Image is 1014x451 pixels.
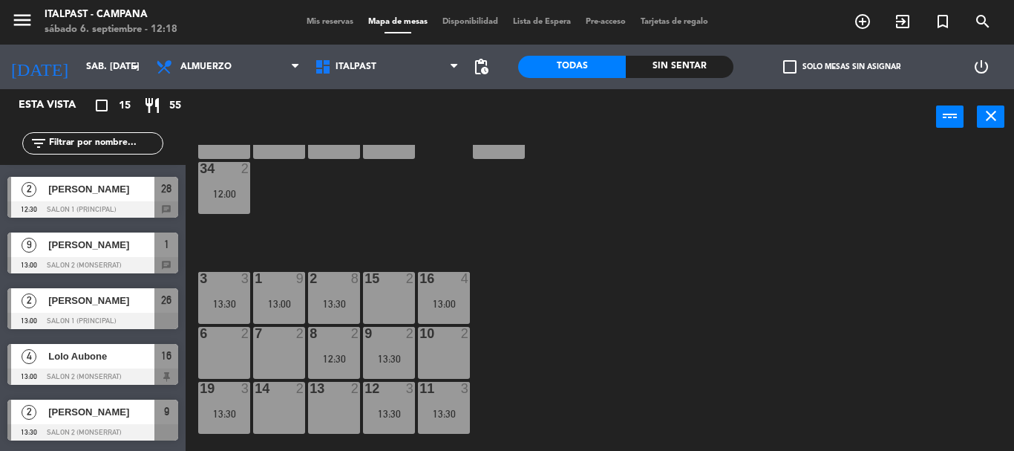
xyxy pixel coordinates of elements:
div: 13:30 [198,409,250,419]
span: Almuerzo [180,62,232,72]
div: 2 [351,327,360,340]
div: Esta vista [7,97,107,114]
div: 2 [296,382,305,395]
div: 2 [296,327,305,340]
label: Solo mesas sin asignar [783,60,900,74]
span: 15 [119,97,131,114]
i: menu [11,9,33,31]
span: 55 [169,97,181,114]
span: [PERSON_NAME] [48,237,154,253]
div: 13:30 [198,299,250,309]
div: 8 [351,272,360,285]
i: exit_to_app [894,13,912,30]
button: menu [11,9,33,36]
i: crop_square [93,97,111,114]
div: 3 [241,382,250,395]
div: 3 [461,382,470,395]
i: restaurant [143,97,161,114]
span: Pre-acceso [578,18,633,26]
div: 13:00 [253,299,305,309]
i: arrow_drop_down [127,58,145,76]
span: check_box_outline_blank [783,60,797,74]
span: 4 [22,349,36,364]
span: Lolo Aubone [48,348,154,364]
div: Sin sentar [626,56,733,78]
div: 2 [241,162,250,175]
i: add_circle_outline [854,13,871,30]
span: Tarjetas de regalo [633,18,716,26]
div: sábado 6. septiembre - 12:18 [45,22,177,37]
div: Todas [518,56,626,78]
div: 13:30 [308,299,360,309]
span: Mapa de mesas [361,18,435,26]
span: 2 [22,182,36,197]
div: 2 [406,327,415,340]
span: 16 [161,347,171,365]
button: power_input [936,106,964,128]
div: 3 [241,272,250,285]
div: 13:00 [418,299,470,309]
div: 12:00 [198,189,250,199]
span: Lista de Espera [506,18,578,26]
i: filter_list [30,134,48,152]
i: power_input [941,107,959,125]
div: 13:30 [363,409,415,419]
div: 9 [296,272,305,285]
span: 9 [164,403,169,421]
span: Disponibilidad [435,18,506,26]
div: 13:30 [418,409,470,419]
i: turned_in_not [934,13,952,30]
span: [PERSON_NAME] [48,181,154,197]
button: close [977,106,1004,128]
div: 2 [461,327,470,340]
div: 2 [406,272,415,285]
div: 2 [241,327,250,340]
span: pending_actions [472,58,490,76]
div: 3 [406,382,415,395]
span: 2 [22,293,36,308]
span: 2 [22,405,36,420]
input: Filtrar por nombre... [48,135,163,152]
span: [PERSON_NAME] [48,293,154,308]
span: Mis reservas [299,18,361,26]
i: search [974,13,992,30]
span: 26 [161,291,171,309]
span: 28 [161,180,171,198]
div: 12:30 [308,354,360,364]
i: power_settings_new [972,58,990,76]
div: 2 [351,382,360,395]
div: 13:30 [363,354,415,364]
div: 4 [461,272,470,285]
span: [PERSON_NAME] [48,404,154,420]
span: Italpast [336,62,376,72]
span: 9 [22,238,36,253]
div: Italpast - Campana [45,7,177,22]
span: 1 [164,236,169,253]
i: close [982,107,1000,125]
